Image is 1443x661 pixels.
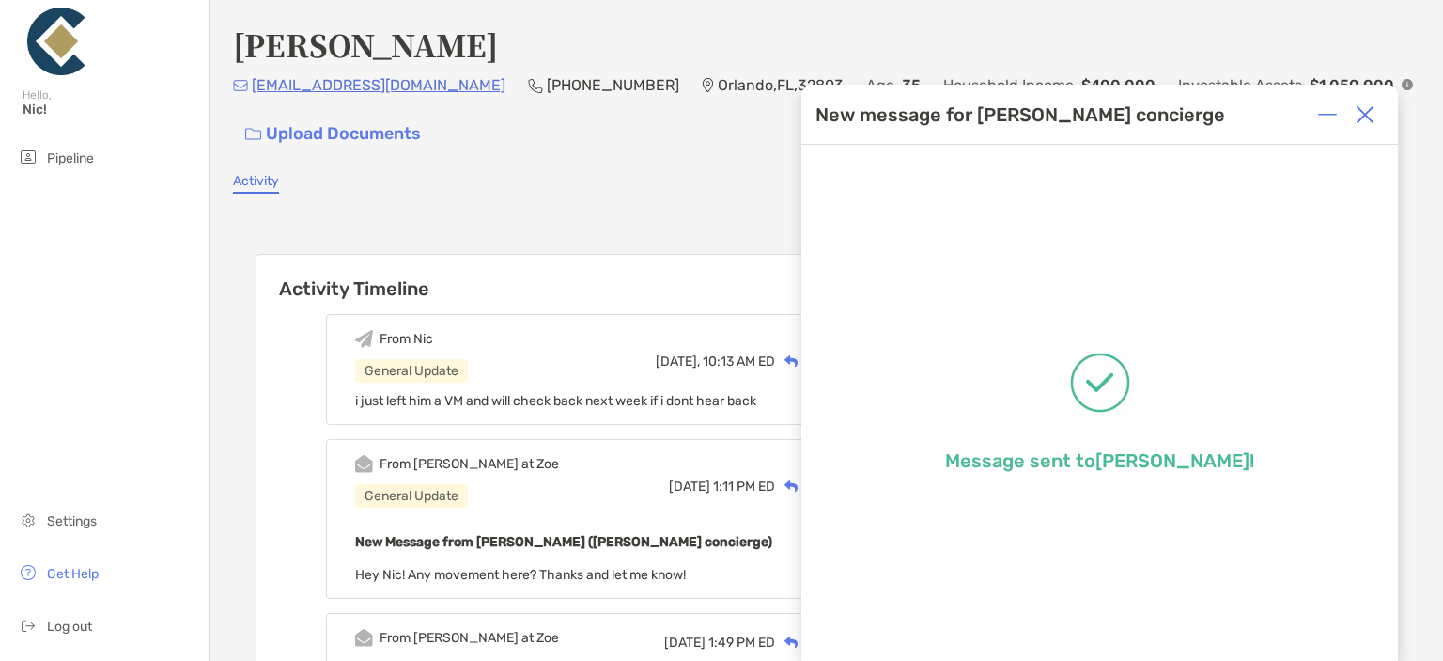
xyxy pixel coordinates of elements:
[380,331,433,347] div: From Nic
[866,73,894,97] p: Age
[256,255,948,300] h6: Activity Timeline
[355,629,373,647] img: Event icon
[355,455,373,473] img: Event icon
[380,630,559,646] div: From [PERSON_NAME] at Zoe
[47,513,97,529] span: Settings
[233,23,498,66] h4: [PERSON_NAME]
[656,354,700,370] span: [DATE],
[1318,105,1337,124] img: Expand or collapse
[233,114,433,154] a: Upload Documents
[528,78,543,93] img: Phone Icon
[708,635,775,651] span: 1:49 PM ED
[23,102,198,118] span: Nic!
[943,73,1074,97] p: Household Income
[17,509,39,531] img: settings icon
[784,637,799,649] img: Reply icon
[47,619,92,635] span: Log out
[902,73,921,97] p: 35
[703,354,775,370] span: 10:13 AM ED
[775,352,836,371] div: Reply
[815,103,1225,126] div: New message for [PERSON_NAME] concierge
[17,614,39,637] img: logout icon
[355,567,686,583] span: Hey Nic! Any movement here? Thanks and let me know!
[355,330,373,348] img: Event icon
[245,128,261,141] img: button icon
[784,480,799,493] img: Reply icon
[775,477,836,496] div: Reply
[252,73,505,97] p: [EMAIL_ADDRESS][DOMAIN_NAME]
[1356,105,1374,124] img: Close
[547,73,679,97] p: [PHONE_NUMBER]
[23,8,90,75] img: Zoe Logo
[1070,353,1130,413] img: Message successfully sent
[945,449,1254,472] p: Message sent to [PERSON_NAME] !
[1081,73,1156,97] p: $400,000
[47,150,94,166] span: Pipeline
[355,484,468,508] div: General Update
[380,456,559,472] div: From [PERSON_NAME] at Zoe
[713,479,775,495] span: 1:11 PM ED
[702,78,714,93] img: Location Icon
[355,393,756,409] span: i just left him a VM and will check back next week if i dont hear back
[775,633,836,653] div: Reply
[17,561,39,584] img: get-help icon
[355,534,772,550] b: New Message from [PERSON_NAME] ([PERSON_NAME] concierge)
[718,73,844,97] p: Orlando , FL , 32803
[233,80,248,91] img: Email Icon
[47,566,99,582] span: Get Help
[17,146,39,168] img: pipeline icon
[784,355,799,368] img: Reply icon
[1402,79,1413,90] img: Info Icon
[1178,73,1302,97] p: Investable Assets
[664,635,706,651] span: [DATE]
[669,479,710,495] span: [DATE]
[233,173,279,194] a: Activity
[355,359,468,383] div: General Update
[1310,73,1394,97] p: $1,050,000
